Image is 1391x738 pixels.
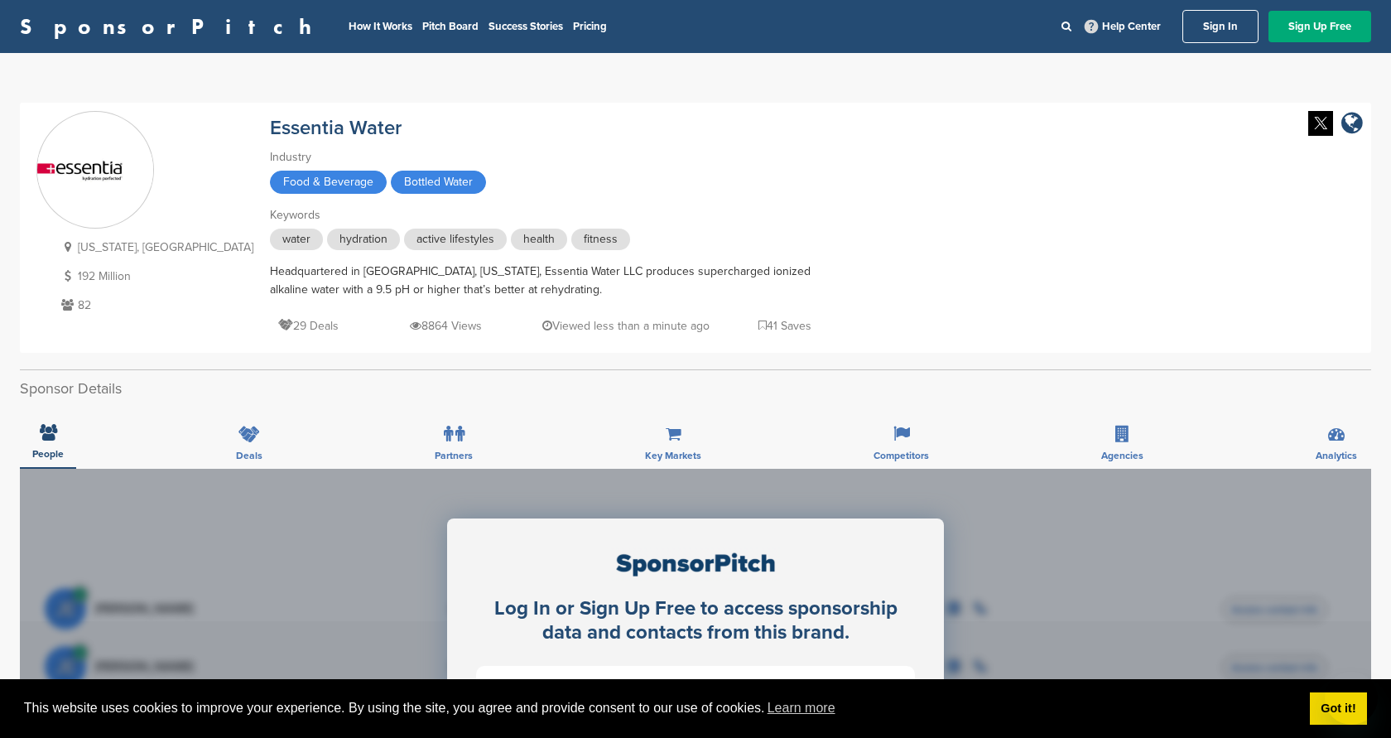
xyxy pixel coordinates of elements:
p: 82 [57,295,253,316]
p: [US_STATE], [GEOGRAPHIC_DATA] [57,237,253,258]
span: Bottled Water [391,171,486,194]
div: Headquartered in [GEOGRAPHIC_DATA], [US_STATE], Essentia Water LLC produces supercharged ionized ... [270,263,850,299]
a: Essentia Water [270,116,402,140]
p: 29 Deals [278,316,339,336]
span: hydration [327,229,400,250]
p: 192 Million [57,266,253,287]
div: Log In or Sign Up Free to access sponsorship data and contacts from this brand. [476,597,915,645]
p: 41 Saves [758,316,811,336]
a: SponsorPitch [20,16,322,37]
img: Sponsorpitch & Essentia Water [37,154,153,187]
a: Pitch Board [422,20,479,33]
span: Food & Beverage [270,171,387,194]
span: People [32,449,64,459]
a: dismiss cookie message [1310,692,1367,726]
h2: Sponsor Details [20,378,1371,400]
span: active lifestyles [404,229,507,250]
iframe: Button to launch messaging window [1325,672,1378,725]
span: Deals [236,451,262,461]
div: Keywords [270,206,850,224]
a: learn more about cookies [765,696,838,721]
span: fitness [571,229,630,250]
a: Help Center [1081,17,1164,36]
div: Industry [270,148,850,166]
span: Competitors [874,451,929,461]
a: Pricing [573,20,607,33]
a: company link [1341,111,1363,138]
p: Viewed less than a minute ago [542,316,710,336]
a: Sign In [1182,10,1259,43]
a: Sign Up Free [1268,11,1371,42]
span: Key Markets [645,451,701,461]
a: Success Stories [489,20,563,33]
span: water [270,229,323,250]
span: health [511,229,567,250]
p: 8864 Views [410,316,482,336]
span: Analytics [1316,451,1357,461]
span: Partners [435,451,473,461]
img: Twitter white [1308,111,1333,136]
span: This website uses cookies to improve your experience. By using the site, you agree and provide co... [24,696,1297,721]
span: Agencies [1101,451,1143,461]
a: How It Works [349,20,412,33]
